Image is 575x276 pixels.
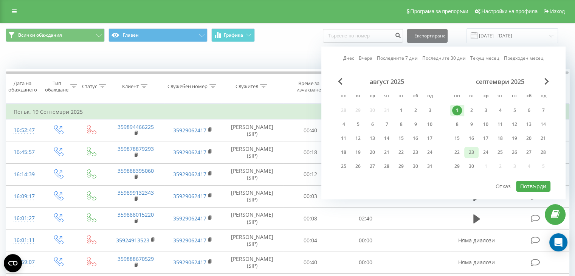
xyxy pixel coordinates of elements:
[122,83,139,90] div: Клиент
[339,161,349,171] div: 25
[491,181,515,192] button: Отказ
[458,259,495,266] span: Няма диалози
[396,119,406,129] div: 8
[336,119,351,130] div: пон 4 авг 2025
[510,105,519,115] div: 5
[479,105,493,116] div: сря 3 сеп 2025
[173,127,206,134] a: 35929062417
[82,83,97,90] div: Статус
[14,167,34,182] div: 16:14:39
[380,161,394,172] div: чет 28 авг 2025
[481,147,491,157] div: 24
[538,119,548,129] div: 14
[524,147,534,157] div: 27
[538,133,548,143] div: 21
[495,105,505,115] div: 4
[283,251,338,273] td: 00:40
[450,119,464,130] div: пон 8 сеп 2025
[380,119,394,130] div: чет 7 авг 2025
[283,119,338,141] td: 00:40
[522,147,536,158] div: съб 27 сеп 2025
[425,119,435,129] div: 10
[408,105,423,116] div: съб 2 авг 2025
[211,28,255,42] button: Графика
[410,91,421,102] abbr: събота
[450,161,464,172] div: пон 29 сеп 2025
[45,80,68,93] div: Тип обаждане
[173,215,206,222] a: 35929062417
[464,147,479,158] div: вто 23 сеп 2025
[467,105,476,115] div: 2
[173,259,206,266] a: 35929062417
[14,255,34,270] div: 15:59:07
[536,119,550,130] div: нед 14 сеп 2025
[507,119,522,130] div: пет 12 сеп 2025
[470,55,499,62] a: Текущ месец
[408,133,423,144] div: съб 16 авг 2025
[493,147,507,158] div: чет 25 сеп 2025
[222,208,283,229] td: [PERSON_NAME] (SIP)
[18,32,62,38] span: Всички обаждания
[481,105,491,115] div: 3
[423,147,437,158] div: нед 24 авг 2025
[290,80,328,93] div: Време за изчакване
[338,78,343,85] span: Previous Month
[394,119,408,130] div: пет 8 авг 2025
[550,8,565,14] span: Изход
[479,119,493,130] div: сря 10 сеп 2025
[6,80,39,93] div: Дата на обаждането
[538,91,549,102] abbr: неделя
[467,119,476,129] div: 9
[544,78,549,85] span: Next Month
[452,147,462,157] div: 22
[359,55,372,62] a: Вчера
[493,133,507,144] div: чет 18 сеп 2025
[173,192,206,200] a: 35929062417
[367,161,377,171] div: 27
[536,147,550,158] div: нед 28 сеп 2025
[408,119,423,130] div: съб 9 авг 2025
[343,55,354,62] a: Днес
[464,119,479,130] div: вто 9 сеп 2025
[450,147,464,158] div: пон 22 сеп 2025
[466,91,477,102] abbr: вторник
[118,123,154,130] a: 359894466225
[283,141,338,163] td: 00:18
[173,237,206,244] a: 35929062417
[481,8,538,14] span: Настройки на профила
[450,133,464,144] div: пон 15 сеп 2025
[467,147,476,157] div: 23
[394,161,408,172] div: пет 29 авг 2025
[504,55,544,62] a: Предходен месец
[382,119,392,129] div: 7
[423,161,437,172] div: нед 31 авг 2025
[377,55,418,62] a: Последните 7 дни
[283,185,338,207] td: 00:03
[323,29,403,43] input: Търсене по номер
[365,119,380,130] div: сря 6 авг 2025
[523,91,535,102] abbr: събота
[381,91,392,102] abbr: четвъртък
[516,181,550,192] button: Потвърди
[452,105,462,115] div: 1
[365,133,380,144] div: сря 13 авг 2025
[495,119,505,129] div: 11
[351,119,365,130] div: вто 5 авг 2025
[336,78,437,85] div: август 2025
[367,147,377,157] div: 20
[493,105,507,116] div: чет 4 сеп 2025
[118,255,154,262] a: 359888670529
[450,105,464,116] div: пон 1 сеп 2025
[396,105,406,115] div: 1
[224,33,243,38] span: Графика
[222,229,283,251] td: [PERSON_NAME] (SIP)
[479,147,493,158] div: сря 24 сеп 2025
[353,119,363,129] div: 5
[394,105,408,116] div: пет 1 авг 2025
[510,119,519,129] div: 12
[522,119,536,130] div: съб 13 сеп 2025
[382,133,392,143] div: 14
[411,133,420,143] div: 16
[367,119,377,129] div: 6
[481,133,491,143] div: 17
